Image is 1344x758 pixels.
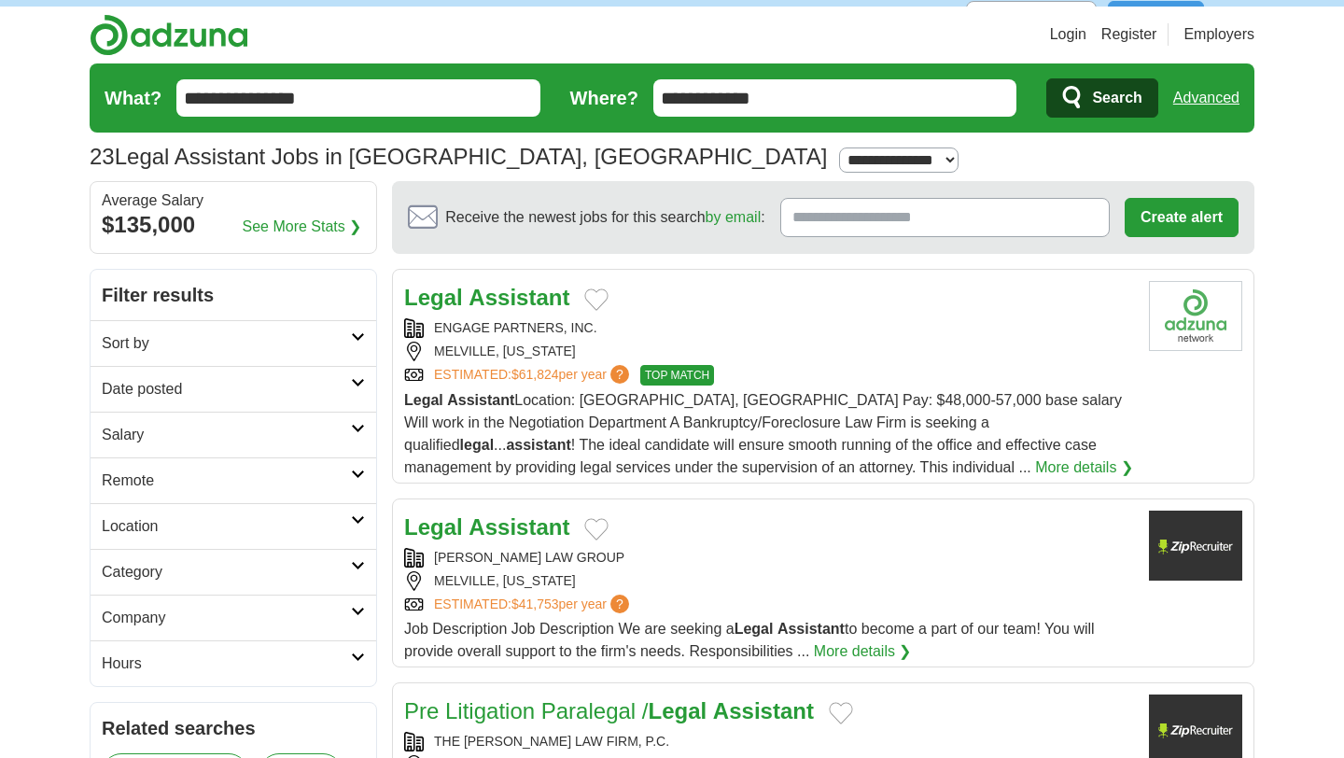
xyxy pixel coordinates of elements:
h2: Category [102,561,351,583]
strong: Assistant [447,392,514,408]
h2: Date posted [102,378,351,400]
strong: Legal [404,392,443,408]
a: ESTIMATED:$61,824per year? [434,365,633,386]
h2: Salary [102,424,351,446]
a: See More Stats ❯ [243,216,362,238]
div: $135,000 [102,208,365,242]
strong: legal [460,437,494,453]
strong: Legal [404,514,463,540]
strong: Legal [404,285,463,310]
button: Add to favorite jobs [829,702,853,724]
label: What? [105,84,161,112]
strong: assistant [506,437,570,453]
a: Pre Litigation Paralegal /Legal Assistant [404,698,814,723]
a: Company [91,595,376,640]
div: Average Salary [102,193,365,208]
div: [PERSON_NAME] LAW GROUP [404,548,1134,568]
a: Salary [91,412,376,457]
img: Engage Partners logo [1149,281,1242,351]
a: ESTIMATED:$41,753per year? [434,595,633,614]
a: Advanced [1173,79,1239,117]
h2: Filter results [91,270,376,320]
strong: Legal [649,698,707,723]
strong: Assistant [777,621,845,637]
a: Hours [91,640,376,686]
a: Category [91,549,376,595]
div: MELVILLE, [US_STATE] [404,342,1134,361]
img: Adzuna logo [90,14,248,56]
a: More details ❯ [814,640,912,663]
a: Location [91,503,376,549]
button: Create alert [1125,198,1239,237]
h2: Company [102,607,351,629]
h2: Remote [102,470,351,492]
span: ? [610,595,629,613]
a: Login [1050,23,1086,46]
h2: Sort by [102,332,351,355]
span: Location: [GEOGRAPHIC_DATA], [GEOGRAPHIC_DATA] Pay: $48,000-57,000 base salary Will work in the N... [404,392,1122,475]
span: $61,824 [511,367,559,382]
a: Date posted [91,366,376,412]
span: Search [1092,79,1141,117]
a: Employers [1183,23,1254,46]
a: Remote [91,457,376,503]
span: TOP MATCH [640,365,714,386]
h1: Legal Assistant Jobs in [GEOGRAPHIC_DATA], [GEOGRAPHIC_DATA] [90,144,828,169]
strong: Legal [735,621,774,637]
span: ? [610,365,629,384]
img: Company logo [1149,511,1242,581]
h2: Hours [102,653,351,675]
span: Job Description Job Description We are seeking a to become a part of our team! You will provide o... [404,621,1095,659]
a: More details ❯ [1035,456,1133,479]
span: 23 [90,140,115,174]
button: Add to favorite jobs [584,288,609,311]
div: MELVILLE, [US_STATE] [404,571,1134,591]
a: Legal Assistant [404,285,569,310]
a: Sort by [91,320,376,366]
div: THE [PERSON_NAME] LAW FIRM, P.C. [404,732,1134,751]
strong: Assistant [469,285,569,310]
h2: Related searches [102,714,365,742]
h2: Location [102,515,351,538]
img: icon_close_no_bg.svg [1215,1,1254,40]
button: Continua [1108,1,1204,40]
button: Add to favorite jobs [584,518,609,540]
strong: Assistant [469,514,569,540]
a: ENGAGE PARTNERS, INC. [434,320,597,335]
span: Receive the newest jobs for this search : [445,206,764,229]
strong: Assistant [713,698,814,723]
span: $41,753 [511,597,559,611]
a: Register [1101,23,1157,46]
label: Where? [570,84,638,112]
a: by email [706,209,762,225]
a: Legal Assistant [404,514,569,540]
button: Search [1046,78,1157,118]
